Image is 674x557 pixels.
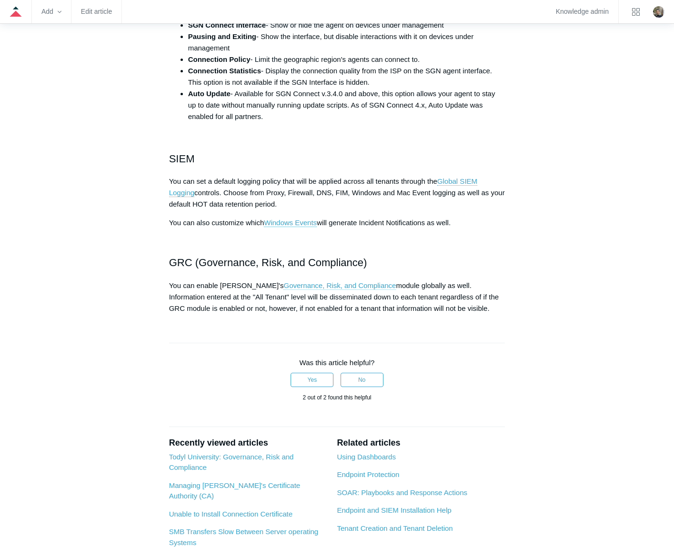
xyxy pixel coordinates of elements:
[653,6,664,18] zd-hc-trigger: Click your profile icon to open the profile menu
[169,453,294,472] a: Todyl University: Governance, Risk and Compliance
[188,90,231,98] strong: Auto Update
[188,65,505,88] li: - Display the connection quality from the ISP on the SGN agent interface. This option is not avai...
[337,470,399,478] a: Endpoint Protection
[283,281,396,290] a: Governance, Risk, and Compliance
[169,527,318,547] a: SMB Transfers Slow Between Server operating Systems
[264,219,317,227] a: Windows Events
[188,88,505,122] li: - Available for SGN Connect v.3.4.0 and above, this option allows your agent to stay up to date w...
[337,488,467,497] a: SOAR: Playbooks and Response Actions
[188,67,261,75] strong: Connection Statistics
[188,31,505,54] li: - Show the interface, but disable interactions with it on devices under management
[653,6,664,18] img: user avatar
[291,373,333,387] button: This article was helpful
[337,506,451,514] a: Endpoint and SIEM Installation Help
[169,217,505,229] p: You can also customize which will generate Incident Notifications as well.
[81,9,112,14] a: Edit article
[300,358,375,367] span: Was this article helpful?
[188,21,266,29] strong: SGN Connect Interface
[188,20,505,31] li: - Show or hide the agent on devices under management
[169,437,328,449] h2: Recently viewed articles
[337,437,505,449] h2: Related articles
[188,55,251,63] strong: Connection Policy
[337,453,395,461] a: Using Dashboards
[188,32,256,40] strong: Pausing and Exiting
[169,481,300,500] a: Managing [PERSON_NAME]'s Certificate Authority (CA)
[337,524,453,532] a: Tenant Creation and Tenant Deletion
[188,54,505,65] li: - Limit the geographic region's agents can connect to.
[41,9,61,14] zd-hc-trigger: Add
[169,254,505,271] h2: GRC (Governance, Risk, and Compliance)
[556,9,609,14] a: Knowledge admin
[302,394,371,401] span: 2 out of 2 found this helpful
[169,150,505,167] h2: SIEM
[169,510,292,518] a: Unable to Install Connection Certificate
[341,373,383,387] button: This article was not helpful
[169,280,505,314] p: You can enable [PERSON_NAME]'s module globally as well. Information entered at the "All Tenant" l...
[169,176,505,210] p: You can set a default logging policy that will be applied across all tenants through the controls...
